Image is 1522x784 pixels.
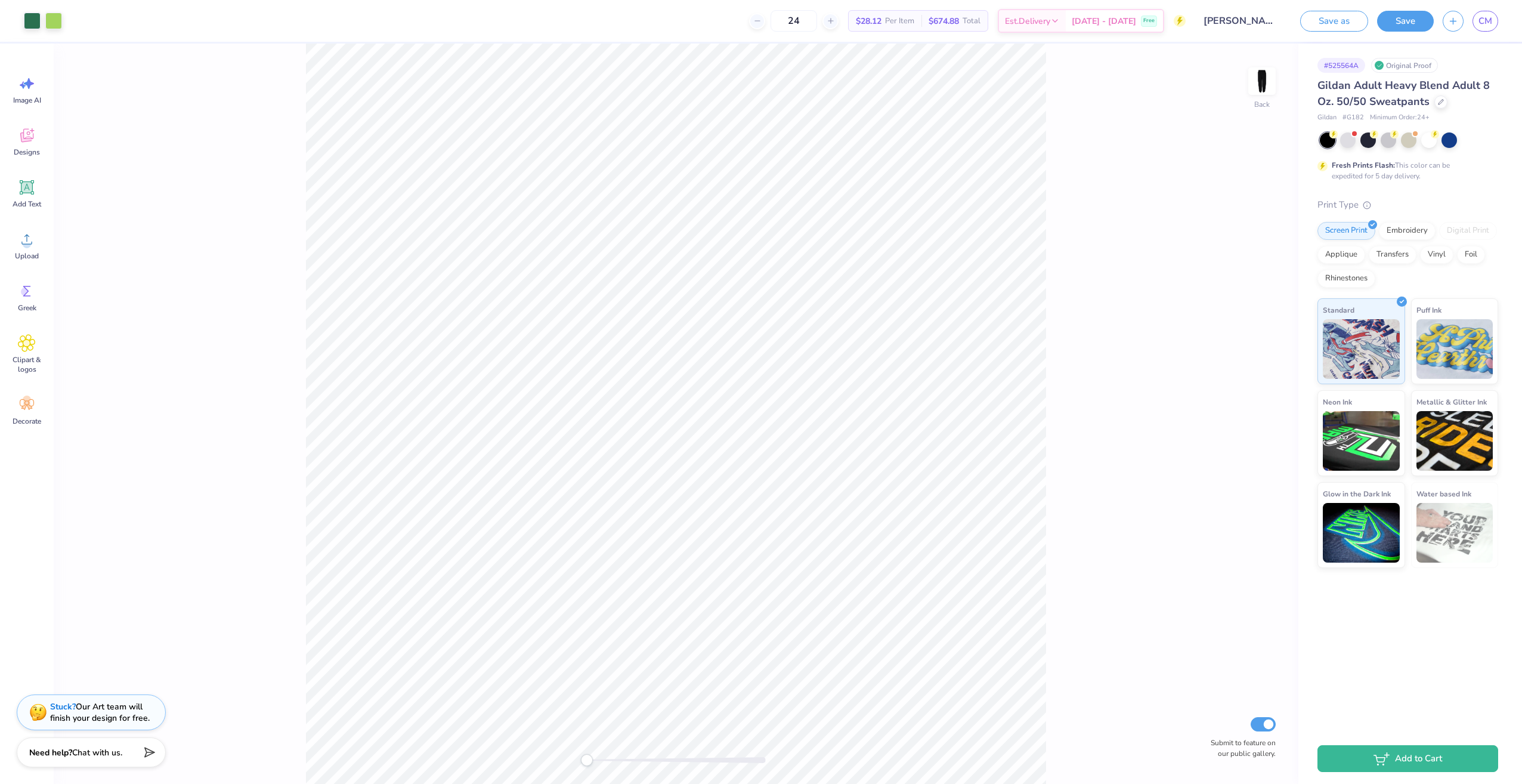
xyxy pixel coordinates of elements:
[1371,58,1438,73] div: Original Proof
[856,15,881,27] span: $28.12
[1204,737,1276,759] label: Submit to feature on our public gallery.
[1379,222,1436,240] div: Embroidery
[1195,9,1282,33] input: Untitled Design
[1439,222,1497,240] div: Digital Print
[1342,113,1364,123] span: # G182
[1317,270,1375,288] div: Rhinestones
[1250,69,1274,93] img: Back
[1317,246,1365,264] div: Applique
[1317,113,1337,123] span: Gildan
[1369,246,1416,264] div: Transfers
[1323,503,1400,563] img: Glow in the Dark Ink
[1416,411,1493,471] img: Metallic & Glitter Ink
[18,303,36,313] span: Greek
[1416,503,1493,563] img: Water based Ink
[1416,396,1487,408] span: Metallic & Glitter Ink
[72,747,122,758] span: Chat with us.
[1332,160,1395,170] strong: Fresh Prints Flash:
[1478,14,1492,28] span: CM
[13,416,41,426] span: Decorate
[50,701,150,724] div: Our Art team will finish your design for free.
[1472,11,1498,32] a: CM
[29,747,72,758] strong: Need help?
[929,15,959,27] span: $674.88
[1317,58,1365,73] div: # 525564A
[1457,246,1485,264] div: Foil
[1416,304,1441,316] span: Puff Ink
[1254,99,1270,110] div: Back
[1323,487,1391,500] span: Glow in the Dark Ink
[13,95,41,105] span: Image AI
[1332,160,1478,181] div: This color can be expedited for 5 day delivery.
[14,147,40,157] span: Designs
[1300,11,1368,32] button: Save as
[1416,319,1493,379] img: Puff Ink
[1072,15,1136,27] span: [DATE] - [DATE]
[1323,396,1352,408] span: Neon Ink
[1377,11,1434,32] button: Save
[1420,246,1453,264] div: Vinyl
[1317,198,1498,212] div: Print Type
[885,15,914,27] span: Per Item
[13,199,41,209] span: Add Text
[1317,222,1375,240] div: Screen Print
[771,10,817,32] input: – –
[50,701,76,712] strong: Stuck?
[1317,78,1490,109] span: Gildan Adult Heavy Blend Adult 8 Oz. 50/50 Sweatpants
[581,754,593,766] div: Accessibility label
[1370,113,1430,123] span: Minimum Order: 24 +
[1323,411,1400,471] img: Neon Ink
[1005,15,1050,27] span: Est. Delivery
[963,15,980,27] span: Total
[1323,304,1354,316] span: Standard
[15,251,39,261] span: Upload
[1143,17,1155,25] span: Free
[1317,745,1498,772] button: Add to Cart
[7,355,47,374] span: Clipart & logos
[1323,319,1400,379] img: Standard
[1416,487,1471,500] span: Water based Ink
